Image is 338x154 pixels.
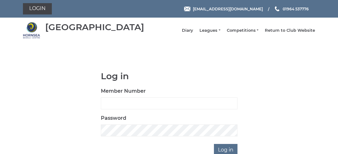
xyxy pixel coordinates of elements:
[23,22,40,39] img: Hornsea Bowls Centre
[199,28,220,33] a: Leagues
[193,6,263,11] span: [EMAIL_ADDRESS][DOMAIN_NAME]
[101,87,146,95] label: Member Number
[101,114,126,122] label: Password
[274,6,309,12] a: Phone us 01964 537776
[265,28,315,33] a: Return to Club Website
[182,28,193,33] a: Diary
[23,3,52,14] a: Login
[283,6,309,11] span: 01964 537776
[227,28,259,33] a: Competitions
[184,7,190,11] img: Email
[184,6,263,12] a: Email [EMAIL_ADDRESS][DOMAIN_NAME]
[275,6,279,11] img: Phone us
[45,22,144,32] div: [GEOGRAPHIC_DATA]
[101,71,237,81] h1: Log in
